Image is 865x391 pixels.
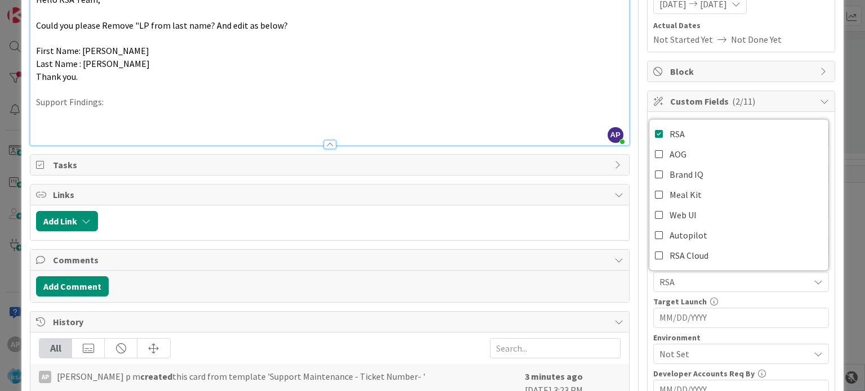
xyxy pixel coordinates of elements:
[490,338,621,358] input: Search...
[670,65,814,78] span: Block
[53,158,608,172] span: Tasks
[653,33,713,46] span: Not Started Yet
[53,188,608,201] span: Links
[649,205,828,225] a: Web UI
[140,371,172,382] b: created
[649,124,828,144] a: RSA
[649,225,828,245] a: Autopilot
[731,33,782,46] span: Not Done Yet
[653,370,829,377] div: Developer Accounts Req By
[36,58,150,69] span: Last Name : [PERSON_NAME]
[36,45,149,56] span: First Name: [PERSON_NAME]
[36,211,98,231] button: Add Link
[670,95,814,108] span: Custom Fields
[39,339,72,358] div: All
[732,96,755,107] span: ( 2/11 )
[36,96,623,109] p: Support Findings:
[670,206,697,223] span: Web UI
[670,186,702,203] span: Meal Kit
[608,127,623,143] span: AP
[36,71,78,82] span: Thank you.
[39,371,51,383] div: Ap
[53,253,608,267] span: Comments
[649,144,828,164] a: AOG
[670,166,703,183] span: Brand IQ
[659,347,809,361] span: Not Set
[649,185,828,205] a: Meal Kit
[670,146,686,163] span: AOG
[653,298,829,305] div: Target Launch
[659,308,823,327] input: MM/DD/YYYY
[653,118,675,128] label: Client
[653,20,829,32] span: Actual Dates
[36,276,109,296] button: Add Comment
[670,247,708,264] span: RSA Cloud
[670,125,685,142] span: RSA
[525,371,583,382] b: 3 minutes ago
[53,315,608,329] span: History
[670,227,707,244] span: Autopilot
[649,164,828,185] a: Brand IQ
[659,275,809,289] span: RSA
[649,245,828,266] a: RSA Cloud
[36,20,288,31] span: Could you please Remove "LP from last name? And edit as below?
[57,370,425,383] span: [PERSON_NAME] p m this card from template 'Support Maintenance - Ticket Number- '
[653,334,829,341] div: Environment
